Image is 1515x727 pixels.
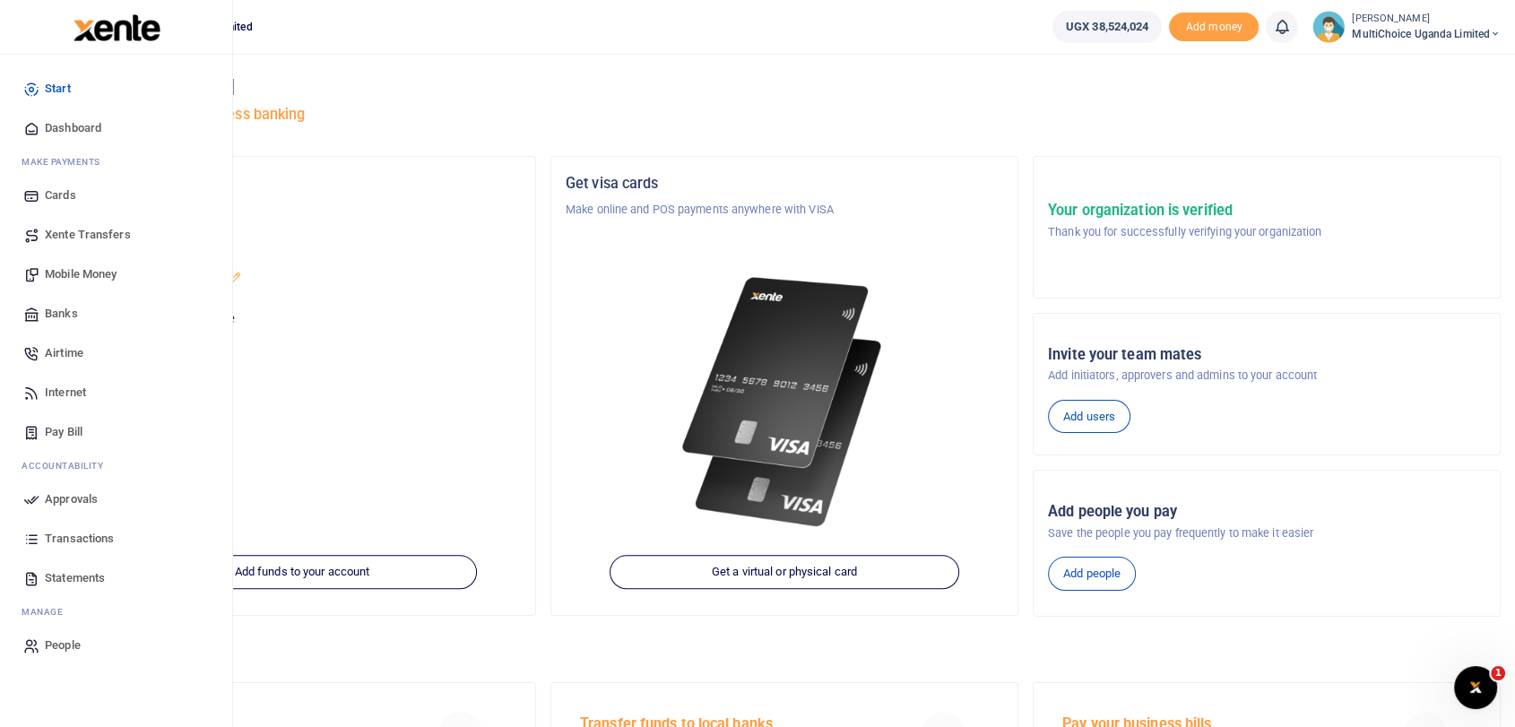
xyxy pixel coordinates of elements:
a: Add money [1169,19,1259,32]
p: Thank you for successfully verifying your organization [1048,223,1321,241]
a: Cards [14,176,218,215]
span: 1 [1491,666,1505,680]
a: Banks [14,294,218,333]
a: profile-user [PERSON_NAME] MultiChoice Uganda Limited [1312,11,1501,43]
span: Approvals [45,490,98,508]
a: Add people [1048,557,1136,591]
span: Statements [45,569,105,587]
li: Ac [14,452,218,480]
span: Mobile Money [45,265,117,283]
a: Approvals [14,480,218,519]
a: Mobile Money [14,255,218,294]
a: Start [14,69,218,108]
span: Dashboard [45,119,101,137]
p: Add initiators, approvers and admins to your account [1048,367,1485,385]
a: Dashboard [14,108,218,148]
a: Transactions [14,519,218,558]
p: Your current account balance [83,310,521,328]
span: Start [45,80,71,98]
a: Statements [14,558,218,598]
a: Pay Bill [14,412,218,452]
h5: Welcome to better business banking [68,106,1501,124]
span: Internet [45,384,86,402]
li: Toup your wallet [1169,13,1259,42]
p: Make online and POS payments anywhere with VISA [566,201,1003,219]
h5: Invite your team mates [1048,346,1485,364]
h4: Make a transaction [68,639,1501,659]
span: Pay Bill [45,423,82,441]
h4: Hello [PERSON_NAME] [68,77,1501,97]
span: ake Payments [30,155,100,169]
p: MultiChoice Uganda Limited [83,271,521,289]
h5: Get visa cards [566,175,1003,193]
h5: Organization [83,175,521,193]
span: countability [35,459,103,472]
li: M [14,598,218,626]
img: logo-large [74,14,160,41]
span: UGX 38,524,024 [1066,18,1148,36]
a: Airtime [14,333,218,373]
h5: Add people you pay [1048,503,1485,521]
a: Xente Transfers [14,215,218,255]
span: People [45,636,81,654]
p: MultiChoice Uganda Limited [83,201,521,219]
span: anage [30,605,64,619]
li: M [14,148,218,176]
span: Banks [45,305,78,323]
li: Wallet ballance [1045,11,1169,43]
span: Transactions [45,530,114,548]
a: UGX 38,524,024 [1052,11,1162,43]
h5: Account [83,244,521,262]
span: Cards [45,186,76,204]
small: [PERSON_NAME] [1352,12,1501,27]
a: logo-small logo-large logo-large [72,20,160,33]
a: Internet [14,373,218,412]
span: Airtime [45,344,83,362]
a: Add users [1048,400,1130,434]
iframe: Intercom live chat [1454,666,1497,709]
span: MultiChoice Uganda Limited [1352,26,1501,42]
span: Add money [1169,13,1259,42]
span: Xente Transfers [45,226,131,244]
h5: Your organization is verified [1048,202,1321,220]
img: profile-user [1312,11,1345,43]
a: Get a virtual or physical card [610,556,959,590]
img: xente-_physical_cards.png [675,262,894,543]
a: People [14,626,218,665]
h5: UGX 38,524,024 [83,333,521,351]
p: Save the people you pay frequently to make it easier [1048,524,1485,542]
a: Add funds to your account [127,556,477,590]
